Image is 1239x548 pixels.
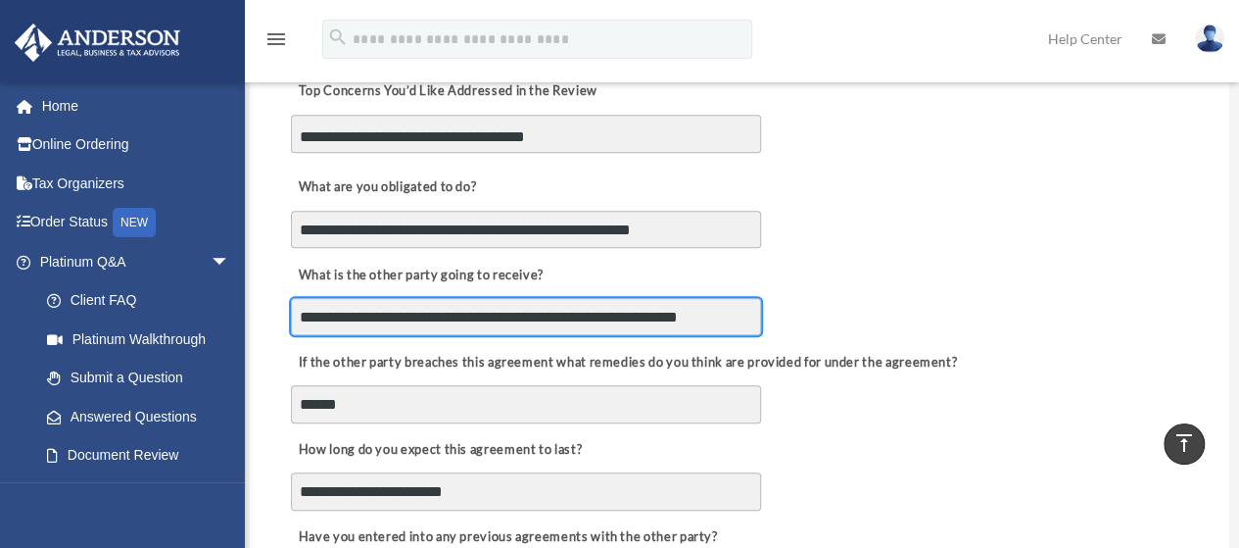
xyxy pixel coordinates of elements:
span: arrow_drop_down [211,242,250,282]
img: User Pic [1195,25,1224,53]
i: search [327,26,349,48]
a: Platinum Walkthrough [27,320,260,359]
a: Tax Organizers [14,164,260,203]
a: Document Review [27,436,250,475]
a: Platinum Knowledge Room [27,474,260,537]
i: vertical_align_top [1172,431,1196,455]
a: Order StatusNEW [14,203,260,243]
a: Home [14,86,260,125]
img: Anderson Advisors Platinum Portal [9,24,186,62]
a: Client FAQ [27,281,260,321]
a: Submit a Question [27,359,260,398]
a: Online Ordering [14,125,260,165]
label: How long do you expect this agreement to last? [291,436,587,464]
label: What are you obligated to do? [291,174,487,202]
a: vertical_align_top [1164,423,1205,465]
label: Top Concerns You’d Like Addressed in the Review [291,78,602,106]
div: NEW [113,208,156,237]
a: menu [264,34,288,51]
label: What is the other party going to receive? [291,262,548,289]
a: Platinum Q&Aarrow_drop_down [14,242,260,281]
a: Answered Questions [27,397,260,436]
label: If the other party breaches this agreement what remedies do you think are provided for under the ... [291,349,962,376]
i: menu [264,27,288,51]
